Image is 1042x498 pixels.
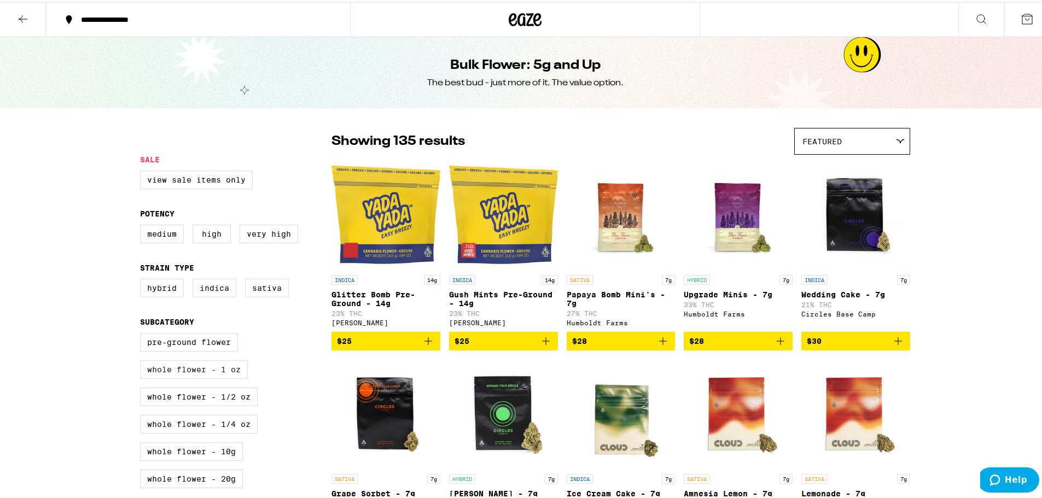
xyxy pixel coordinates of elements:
[567,330,676,348] button: Add to bag
[801,273,828,283] p: INDICA
[567,288,676,306] p: Papaya Bomb Mini's - 7g
[140,331,238,349] label: Pre-ground Flower
[801,487,910,496] p: Lemonade - 7g
[140,153,160,162] legend: Sale
[572,335,587,343] span: $28
[684,158,793,330] a: Open page for Upgrade Minis - 7g from Humboldt Farms
[331,317,440,324] div: [PERSON_NAME]
[331,288,440,306] p: Glitter Bomb Pre-Ground - 14g
[980,465,1039,493] iframe: Opens a widget where you can find more information
[140,207,174,216] legend: Potency
[801,357,910,466] img: Cloud - Lemonade - 7g
[779,273,793,283] p: 7g
[449,357,558,466] img: Circles Base Camp - Banana Bliss - 7g
[567,357,676,466] img: Cloud - Ice Cream Cake - 7g
[245,277,289,295] label: Sativa
[567,308,676,315] p: 27% THC
[684,330,793,348] button: Add to bag
[337,335,352,343] span: $25
[331,273,358,283] p: INDICA
[140,315,194,324] legend: Subcategory
[449,273,475,283] p: INDICA
[193,277,236,295] label: Indica
[662,273,675,283] p: 7g
[449,158,558,330] a: Open page for Gush Mints Pre-Ground - 14g from Yada Yada
[140,222,184,241] label: Medium
[427,472,440,482] p: 7g
[567,487,676,496] p: Ice Cream Cake - 7g
[331,158,440,330] a: Open page for Glitter Bomb Pre-Ground - 14g from Yada Yada
[140,358,248,377] label: Whole Flower - 1 oz
[449,288,558,306] p: Gush Mints Pre-Ground - 14g
[240,222,298,241] label: Very High
[684,308,793,315] div: Humboldt Farms
[779,472,793,482] p: 7g
[684,288,793,297] p: Upgrade Minis - 7g
[331,330,440,348] button: Add to bag
[193,222,231,241] label: High
[449,487,558,496] p: [PERSON_NAME] - 7g
[331,130,465,149] p: Showing 135 results
[897,273,910,283] p: 7g
[567,472,593,482] p: INDICA
[449,158,558,267] img: Yada Yada - Gush Mints Pre-Ground - 14g
[331,158,440,267] img: Yada Yada - Glitter Bomb Pre-Ground - 14g
[807,335,822,343] span: $30
[140,261,194,270] legend: Strain Type
[802,135,842,144] span: Featured
[140,277,184,295] label: Hybrid
[567,158,676,330] a: Open page for Papaya Bomb Mini's - 7g from Humboldt Farms
[801,330,910,348] button: Add to bag
[140,413,258,431] label: Whole Flower - 1/4 oz
[455,335,469,343] span: $25
[684,299,793,306] p: 33% THC
[140,467,243,486] label: Whole Flower - 20g
[684,472,710,482] p: SATIVA
[684,487,793,496] p: Amnesia Lemon - 7g
[331,472,358,482] p: SATIVA
[567,273,593,283] p: SATIVA
[801,308,910,315] div: Circles Base Camp
[684,357,793,466] img: Cloud - Amnesia Lemon - 7g
[801,158,910,330] a: Open page for Wedding Cake - 7g from Circles Base Camp
[140,385,258,404] label: Whole Flower - 1/2 oz
[801,472,828,482] p: SATIVA
[801,158,910,267] img: Circles Base Camp - Wedding Cake - 7g
[801,288,910,297] p: Wedding Cake - 7g
[331,487,440,496] p: Grape Sorbet - 7g
[449,308,558,315] p: 23% THC
[567,317,676,324] div: Humboldt Farms
[450,54,601,73] h1: Bulk Flower: 5g and Up
[689,335,704,343] span: $28
[449,317,558,324] div: [PERSON_NAME]
[140,440,243,459] label: Whole Flower - 10g
[897,472,910,482] p: 7g
[684,158,793,267] img: Humboldt Farms - Upgrade Minis - 7g
[449,330,558,348] button: Add to bag
[684,273,710,283] p: HYBRID
[567,158,676,267] img: Humboldt Farms - Papaya Bomb Mini's - 7g
[449,472,475,482] p: HYBRID
[424,273,440,283] p: 14g
[801,299,910,306] p: 21% THC
[427,75,624,87] div: The best bud - just more of it. The value option.
[140,168,253,187] label: View Sale Items Only
[662,472,675,482] p: 7g
[545,472,558,482] p: 7g
[542,273,558,283] p: 14g
[331,308,440,315] p: 23% THC
[331,357,440,466] img: Circles Base Camp - Grape Sorbet - 7g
